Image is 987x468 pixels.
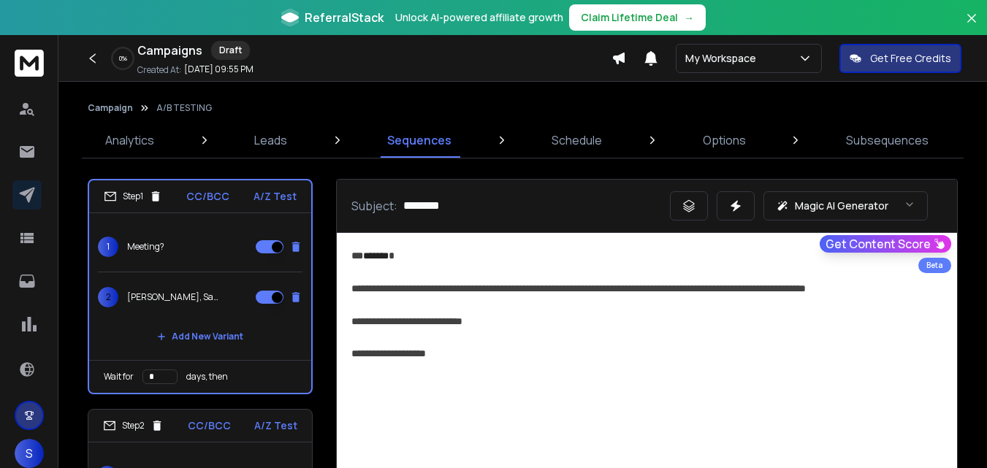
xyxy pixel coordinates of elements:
[351,197,397,215] p: Subject:
[98,237,118,257] span: 1
[387,131,451,149] p: Sequences
[685,51,762,66] p: My Workspace
[104,190,162,203] div: Step 1
[96,123,163,158] a: Analytics
[137,42,202,59] h1: Campaigns
[305,9,384,26] span: ReferralStack
[684,10,694,25] span: →
[395,10,563,25] p: Unlock AI-powered affiliate growth
[763,191,928,220] button: Magic AI Generator
[839,44,961,73] button: Get Free Credits
[837,123,937,158] a: Subsequences
[105,131,154,149] p: Analytics
[88,179,313,394] li: Step1CC/BCCA/Z Test1Meeting?2[PERSON_NAME], Say "yes" to connectAdd New VariantWait fordays, then
[145,322,255,351] button: Add New Variant
[88,102,133,114] button: Campaign
[103,419,164,432] div: Step 2
[186,189,229,204] p: CC/BCC
[137,64,181,76] p: Created At:
[254,418,297,433] p: A/Z Test
[15,439,44,468] button: S
[918,258,951,273] div: Beta
[254,131,287,149] p: Leads
[795,199,888,213] p: Magic AI Generator
[962,9,981,44] button: Close banner
[186,371,228,383] p: days, then
[703,131,746,149] p: Options
[820,235,951,253] button: Get Content Score
[104,371,134,383] p: Wait for
[184,64,254,75] p: [DATE] 09:55 PM
[245,123,296,158] a: Leads
[188,418,231,433] p: CC/BCC
[127,241,164,253] p: Meeting?
[211,41,250,60] div: Draft
[870,51,951,66] p: Get Free Credits
[254,189,297,204] p: A/Z Test
[156,102,212,114] p: A/B TESTING
[552,131,602,149] p: Schedule
[543,123,611,158] a: Schedule
[127,291,221,303] p: [PERSON_NAME], Say "yes" to connect
[846,131,929,149] p: Subsequences
[119,54,127,63] p: 0 %
[378,123,460,158] a: Sequences
[694,123,755,158] a: Options
[98,287,118,307] span: 2
[569,4,706,31] button: Claim Lifetime Deal→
